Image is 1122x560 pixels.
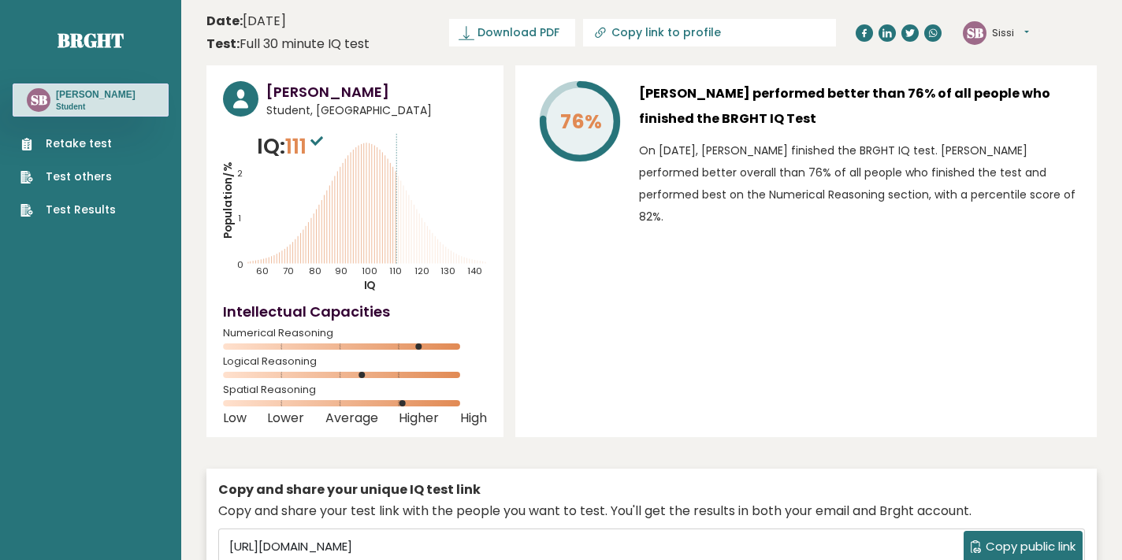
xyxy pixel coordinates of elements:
[639,81,1080,132] h3: [PERSON_NAME] performed better than 76% of all people who finished the BRGHT IQ Test
[266,81,487,102] h3: [PERSON_NAME]
[206,12,243,30] b: Date:
[221,162,236,239] tspan: Population/%
[256,265,269,278] tspan: 60
[992,25,1029,41] button: Sissi
[237,258,243,271] tspan: 0
[223,415,247,421] span: Low
[283,265,294,278] tspan: 70
[267,415,304,421] span: Lower
[31,91,47,109] text: SB
[20,169,116,185] a: Test others
[336,265,348,278] tspan: 90
[206,35,240,53] b: Test:
[325,415,378,421] span: Average
[415,265,430,278] tspan: 120
[223,330,487,336] span: Numerical Reasoning
[223,358,487,365] span: Logical Reasoning
[56,88,136,101] h3: [PERSON_NAME]
[460,415,487,421] span: High
[56,102,136,113] p: Student
[218,502,1085,521] div: Copy and share your test link with the people you want to test. You'll get the results in both yo...
[20,135,116,152] a: Retake test
[20,202,116,218] a: Test Results
[362,265,377,278] tspan: 100
[238,213,241,225] tspan: 1
[285,132,327,161] span: 111
[477,24,559,41] span: Download PDF
[986,538,1076,556] span: Copy public link
[310,265,322,278] tspan: 80
[266,102,487,119] span: Student, [GEOGRAPHIC_DATA]
[237,167,243,180] tspan: 2
[467,265,482,278] tspan: 140
[967,23,983,41] text: SB
[223,301,487,322] h4: Intellectual Capacities
[639,139,1080,228] p: On [DATE], [PERSON_NAME] finished the BRGHT IQ test. [PERSON_NAME] performed better overall than ...
[399,415,439,421] span: Higher
[440,265,455,278] tspan: 130
[206,35,370,54] div: Full 30 minute IQ test
[257,131,327,162] p: IQ:
[389,265,402,278] tspan: 110
[218,480,1085,499] div: Copy and share your unique IQ test link
[58,28,124,53] a: Brght
[449,19,575,46] a: Download PDF
[364,279,377,294] tspan: IQ
[206,12,286,31] time: [DATE]
[223,387,487,393] span: Spatial Reasoning
[560,108,602,135] tspan: 76%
